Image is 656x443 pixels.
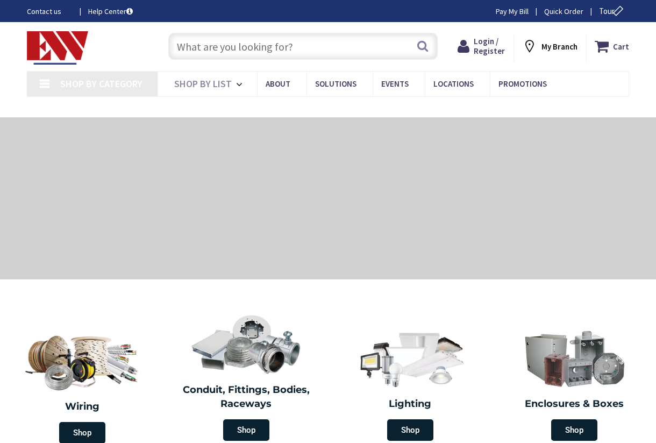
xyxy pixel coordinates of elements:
a: Cart [595,37,629,56]
span: Promotions [498,79,547,89]
span: Shop [387,419,433,441]
strong: My Branch [541,41,577,52]
input: What are you looking for? [168,33,438,60]
a: Quick Order [544,6,583,17]
span: Shop [223,419,269,441]
a: Help Center [88,6,133,17]
img: Electrical Wholesalers, Inc. [27,31,88,65]
span: Login / Register [474,36,505,56]
strong: Cart [613,37,629,56]
span: Locations [433,79,474,89]
h2: Lighting [336,397,484,411]
span: Shop [551,419,597,441]
span: Shop By List [174,78,232,90]
h2: Enclosures & Boxes [500,397,648,411]
a: Login / Register [458,37,505,56]
a: Contact us [27,6,71,17]
h2: Conduit, Fittings, Bodies, Raceways [172,383,320,411]
div: My Branch [522,37,577,56]
span: Events [381,79,409,89]
a: Pay My Bill [496,6,529,17]
span: Shop By Category [60,78,142,90]
h2: Wiring [5,400,159,414]
span: Tour [599,6,626,16]
span: Solutions [315,79,356,89]
span: About [266,79,290,89]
